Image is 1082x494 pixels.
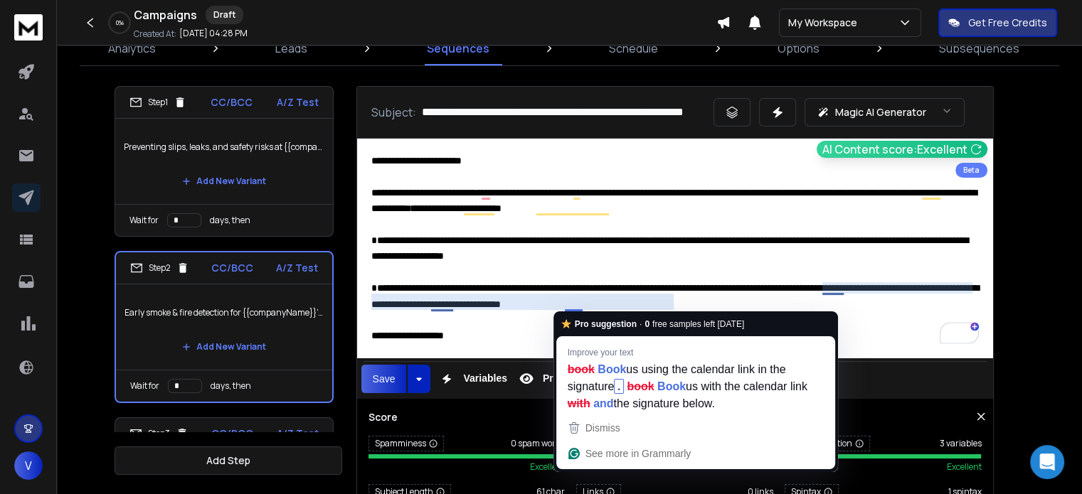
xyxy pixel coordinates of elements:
[530,461,565,473] span: excellent
[600,31,667,65] a: Schedule
[130,380,159,392] p: Wait for
[939,40,1019,57] p: Subsequences
[171,167,277,195] button: Add New Variant
[129,215,159,226] p: Wait for
[368,410,982,424] h3: Score
[357,139,993,358] div: To enrich screen reader interactions, please activate Accessibility in Grammarly extension settings
[930,31,1028,65] a: Subsequences
[939,438,981,449] span: 3 variables
[171,333,277,361] button: Add New Variant
[124,293,324,333] p: Early smoke & fire detection for {{companyName}}’s facilities
[115,446,342,475] button: Add Step
[134,28,176,40] p: Created At:
[418,31,498,65] a: Sequences
[1030,445,1064,479] div: Open Intercom Messenger
[788,16,863,30] p: My Workspace
[276,261,318,275] p: A/Z Test
[805,98,965,127] button: Magic AI Generator
[433,365,510,393] button: Variables
[938,9,1057,37] button: Get Free Credits
[955,163,987,178] div: Beta
[769,31,828,65] a: Options
[115,86,334,237] li: Step1CC/BCCA/Z TestPreventing slips, leaks, and safety risks at {{companyName}}Add New VariantWai...
[511,438,565,449] span: 0 spam words
[946,461,981,473] span: excellent
[211,261,253,275] p: CC/BCC
[206,6,243,24] div: Draft
[134,6,197,23] h1: Campaigns
[116,18,124,27] p: 0 %
[609,40,658,57] p: Schedule
[124,127,324,167] p: Preventing slips, leaks, and safety risks at {{companyName}}
[817,141,987,158] button: AI Content score:Excellent
[129,96,186,109] div: Step 1
[14,451,43,480] button: V
[179,28,248,39] p: [DATE] 04:28 PM
[14,14,43,41] img: logo
[427,40,489,57] p: Sequences
[361,365,407,393] button: Save
[100,31,164,65] a: Analytics
[115,251,334,403] li: Step2CC/BCCA/Z TestEarly smoke & fire detection for {{companyName}}’s facilitiesAdd New VariantWa...
[211,380,251,392] p: days, then
[211,95,253,109] p: CC/BCC
[211,426,253,441] p: CC/BCC
[277,95,319,109] p: A/Z Test
[513,365,612,393] button: Preview Email
[368,436,444,451] span: Spamminess
[267,31,316,65] a: Leads
[108,40,156,57] p: Analytics
[275,40,307,57] p: Leads
[130,262,189,274] div: Step 2
[277,426,319,441] p: A/Z Test
[968,16,1047,30] p: Get Free Credits
[129,427,189,440] div: Step 3
[540,372,612,385] span: Preview Email
[835,105,926,119] p: Magic AI Generator
[371,104,416,121] p: Subject:
[210,215,250,226] p: days, then
[778,40,820,57] p: Options
[460,372,510,385] span: Variables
